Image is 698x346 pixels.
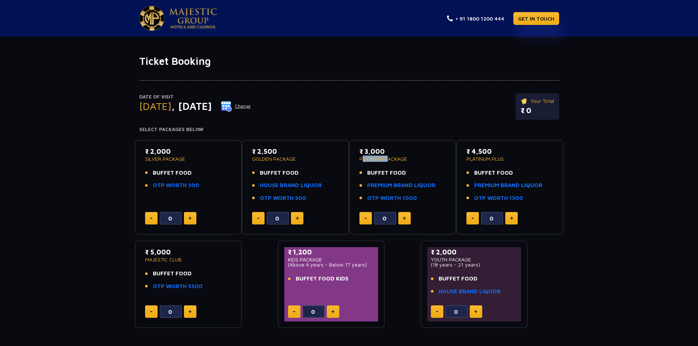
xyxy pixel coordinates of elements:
[145,146,232,156] p: ₹ 2,000
[466,156,553,161] p: PLATINUM PLUS
[367,194,417,202] a: OTP WORTH 1000
[139,6,165,31] img: Majestic Pride
[252,146,339,156] p: ₹ 2,500
[139,55,559,67] h1: Ticket Booking
[221,100,251,112] button: Change
[153,181,199,190] a: OTP WORTH 500
[260,194,306,202] a: OTP WORTH 500
[139,93,251,101] p: Date of Visit
[367,181,435,190] a: PREMIUM BRAND LIQUOR
[293,311,295,312] img: minus
[447,15,504,22] a: + 91 1800 1200 444
[153,169,192,177] span: BUFFET FOOD
[521,105,554,116] p: ₹ 0
[145,257,232,262] p: MAJESTIC CLUB
[145,247,232,257] p: ₹ 5,000
[257,218,259,219] img: minus
[139,100,171,112] span: [DATE]
[439,287,501,296] a: HOUSE BRAND LIQUOR
[260,169,299,177] span: BUFFET FOOD
[331,310,335,313] img: plus
[359,146,446,156] p: ₹ 3,000
[510,216,513,220] img: plus
[431,247,518,257] p: ₹ 2,000
[288,262,375,267] p: (Above 4 years - Below 17 years)
[474,310,477,313] img: plus
[403,216,406,220] img: plus
[365,218,367,219] img: minus
[431,257,518,262] p: YOUTH PACKAGE
[150,311,152,312] img: minus
[150,218,152,219] img: minus
[521,97,554,105] p: Your Total
[513,12,559,25] a: GET IN TOUCH
[474,181,542,190] a: PREMIUM BRAND LIQUOR
[260,181,322,190] a: HOUSE BRAND LIQUOR
[171,100,212,112] span: , [DATE]
[139,127,559,133] h4: Select Packages Below
[252,156,339,161] p: GOLDEN PACKAGE
[436,311,438,312] img: minus
[296,275,348,283] span: BUFFET FOOD KIDS
[472,218,474,219] img: minus
[296,216,299,220] img: plus
[145,156,232,161] p: SILVER PACKAGE
[169,8,217,29] img: Majestic Pride
[288,257,375,262] p: KIDS PACKAGE
[288,247,375,257] p: ₹ 1,200
[431,262,518,267] p: (18 years - 21 years)
[359,156,446,161] p: PLATINUM PACKAGE
[188,216,192,220] img: plus
[474,169,513,177] span: BUFFET FOOD
[474,194,523,202] a: OTP WORTH 1500
[367,169,406,177] span: BUFFET FOOD
[153,282,203,291] a: OTP WORTH 5500
[521,97,528,105] img: ticket
[466,146,553,156] p: ₹ 4,500
[153,269,192,278] span: BUFFET FOOD
[439,275,477,283] span: BUFFET FOOD
[188,310,192,313] img: plus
